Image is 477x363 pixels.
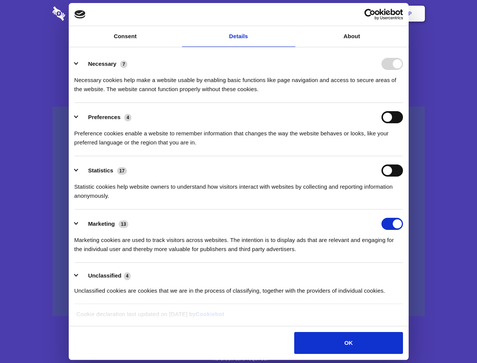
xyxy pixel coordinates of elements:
button: OK [294,332,403,354]
a: Pricing [222,2,255,25]
button: Unclassified (4) [74,271,136,281]
span: 4 [124,114,131,121]
span: 7 [120,60,127,68]
button: Necessary (7) [74,58,132,70]
button: Marketing (13) [74,218,133,230]
button: Preferences (4) [74,111,136,123]
span: 13 [119,220,128,228]
a: Consent [69,26,182,47]
a: About [295,26,409,47]
button: Statistics (17) [74,164,132,177]
a: Login [343,2,375,25]
h4: Auto-redaction of sensitive data, encrypted data sharing and self-destructing private chats. Shar... [52,69,425,94]
img: logo [74,10,86,19]
div: Unclassified cookies are cookies that we are in the process of classifying, together with the pro... [74,281,403,295]
label: Statistics [88,167,113,174]
h1: Eliminate Slack Data Loss. [52,34,425,61]
span: 17 [117,167,127,175]
img: logo-wordmark-white-trans-d4663122ce5f474addd5e946df7df03e33cb6a1c49d2221995e7729f52c070b2.svg [52,6,117,21]
a: Wistia video thumbnail [52,107,425,316]
div: Statistic cookies help website owners to understand how visitors interact with websites by collec... [74,177,403,200]
div: Preference cookies enable a website to remember information that changes the way the website beha... [74,123,403,147]
iframe: Drift Widget Chat Controller [439,325,468,354]
a: Contact [306,2,341,25]
a: Details [182,26,295,47]
label: Preferences [88,114,120,120]
label: Necessary [88,60,116,67]
label: Marketing [88,220,115,227]
a: Usercentrics Cookiebot - opens in a new window [337,9,403,20]
div: Necessary cookies help make a website usable by enabling basic functions like page navigation and... [74,70,403,94]
div: Cookie declaration last updated on [DATE] by [71,310,406,324]
a: Cookiebot [196,311,224,317]
span: 4 [124,272,131,280]
div: Marketing cookies are used to track visitors across websites. The intention is to display ads tha... [74,230,403,254]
